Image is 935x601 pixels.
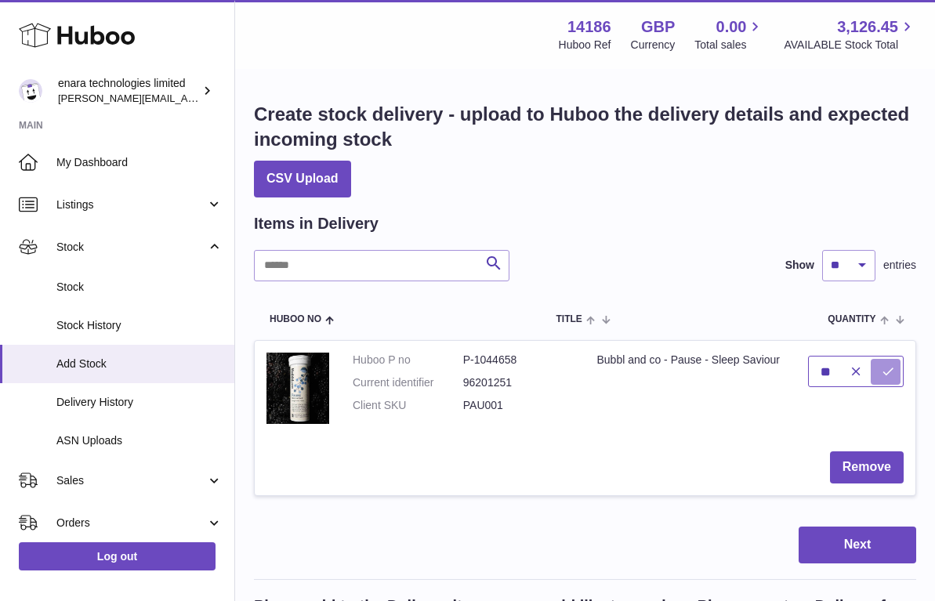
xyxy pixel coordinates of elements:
[56,240,206,255] span: Stock
[56,395,223,410] span: Delivery History
[567,16,611,38] strong: 14186
[56,155,223,170] span: My Dashboard
[463,398,574,413] dd: PAU001
[585,341,797,440] td: Bubbl and co - Pause - Sleep Saviour
[56,516,206,530] span: Orders
[353,353,463,367] dt: Huboo P no
[56,318,223,333] span: Stock History
[828,314,875,324] span: Quantity
[56,280,223,295] span: Stock
[463,375,574,390] dd: 96201251
[254,213,379,234] h2: Items in Delivery
[353,375,463,390] dt: Current identifier
[559,38,611,52] div: Huboo Ref
[837,16,898,38] span: 3,126.45
[784,38,916,52] span: AVAILABLE Stock Total
[58,92,314,104] span: [PERSON_NAME][EMAIL_ADDRESS][DOMAIN_NAME]
[694,38,764,52] span: Total sales
[353,398,463,413] dt: Client SKU
[641,16,675,38] strong: GBP
[694,16,764,52] a: 0.00 Total sales
[56,433,223,448] span: ASN Uploads
[716,16,747,38] span: 0.00
[56,473,206,488] span: Sales
[830,451,904,483] button: Remove
[254,102,916,153] h1: Create stock delivery - upload to Huboo the delivery details and expected incoming stock
[19,542,216,570] a: Log out
[19,79,42,103] img: Dee@enara.co
[270,314,321,324] span: Huboo no
[631,38,676,52] div: Currency
[463,353,574,367] dd: P-1044658
[254,161,351,197] button: CSV Upload
[56,357,223,371] span: Add Stock
[799,527,916,563] button: Next
[556,314,582,324] span: Title
[784,16,916,52] a: 3,126.45 AVAILABLE Stock Total
[56,197,206,212] span: Listings
[883,258,916,273] span: entries
[785,258,814,273] label: Show
[266,353,329,424] img: Bubbl and co - Pause - Sleep Saviour
[58,76,199,106] div: enara technologies limited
